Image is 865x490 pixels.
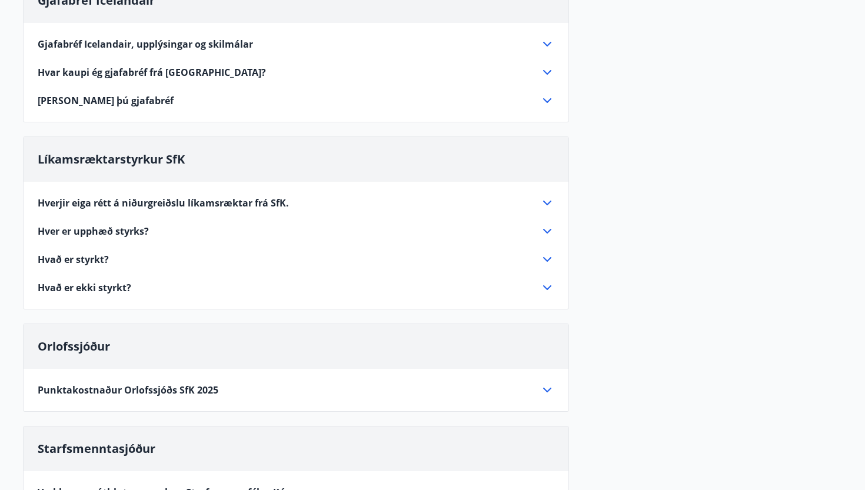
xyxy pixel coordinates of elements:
[38,384,218,396] span: Punktakostnaður Orlofssjóðs SfK 2025
[38,281,131,294] span: Hvað er ekki styrkt?
[38,224,554,238] div: Hver er upphæð styrks?
[38,94,174,107] span: [PERSON_NAME] þú gjafabréf
[38,196,554,210] div: Hverjir eiga rétt á niðurgreiðslu líkamsræktar frá SfK.
[38,441,155,456] span: Starfsmenntasjóður
[38,338,110,354] span: Orlofssjóður
[38,66,266,79] span: Hvar kaupi ég gjafabréf frá [GEOGRAPHIC_DATA]?
[38,151,185,167] span: Líkamsræktarstyrkur SfK
[38,65,554,79] div: Hvar kaupi ég gjafabréf frá [GEOGRAPHIC_DATA]?
[38,383,554,397] div: Punktakostnaður Orlofssjóðs SfK 2025
[38,253,109,266] span: Hvað er styrkt?
[38,281,554,295] div: Hvað er ekki styrkt?
[38,37,554,51] div: Gjafabréf Icelandair, upplýsingar og skilmálar
[38,225,149,238] span: Hver er upphæð styrks?
[38,94,554,108] div: [PERSON_NAME] þú gjafabréf
[38,196,289,209] span: Hverjir eiga rétt á niðurgreiðslu líkamsræktar frá SfK.
[38,252,554,266] div: Hvað er styrkt?
[38,38,253,51] span: Gjafabréf Icelandair, upplýsingar og skilmálar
